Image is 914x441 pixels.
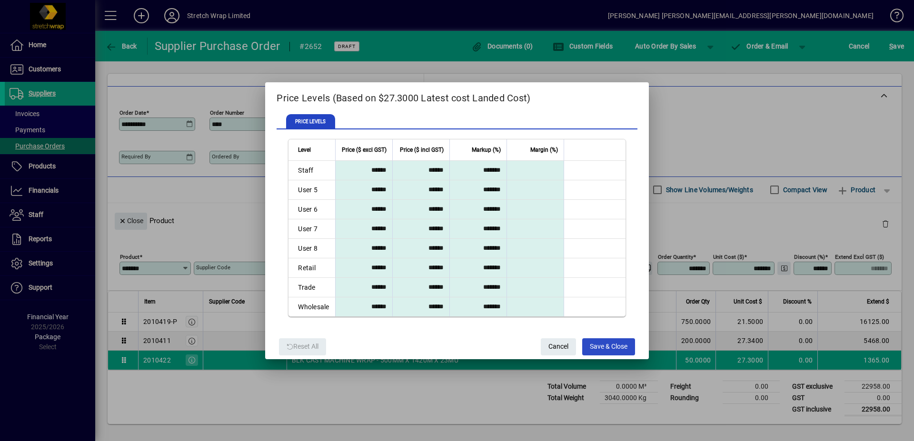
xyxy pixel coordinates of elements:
[288,219,335,239] td: User 7
[288,297,335,316] td: Wholesale
[288,180,335,200] td: User 5
[298,145,311,155] span: Level
[342,145,387,155] span: Price ($ excl GST)
[288,239,335,258] td: User 8
[548,339,568,354] span: Cancel
[400,145,444,155] span: Price ($ incl GST)
[265,82,648,110] h2: Price Levels (Based on $27.3000 Latest cost Landed Cost)
[288,258,335,278] td: Retail
[590,339,627,354] span: Save & Close
[288,161,335,180] td: Staff
[288,200,335,219] td: User 6
[582,338,635,355] button: Save & Close
[530,145,558,155] span: Margin (%)
[286,114,335,129] span: PRICE LEVELS
[472,145,501,155] span: Markup (%)
[288,278,335,297] td: Trade
[541,338,576,355] button: Cancel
